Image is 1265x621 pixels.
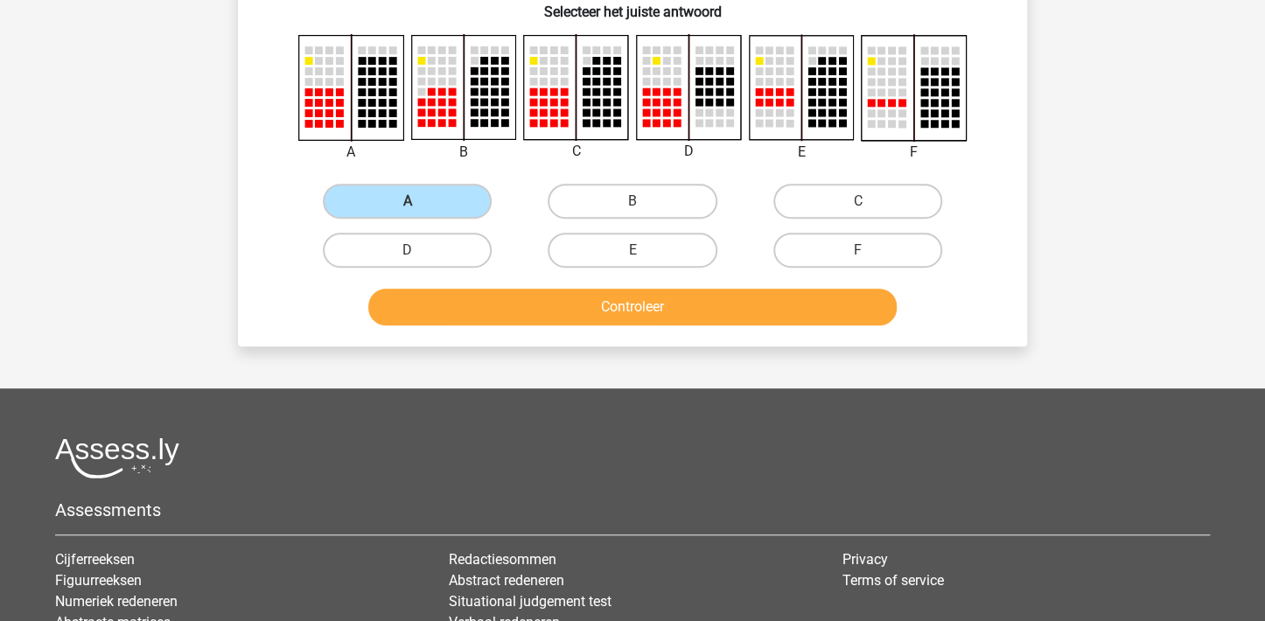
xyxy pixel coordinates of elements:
[773,233,942,268] label: F
[773,184,942,219] label: C
[55,593,178,610] a: Numeriek redeneren
[449,551,556,568] a: Redactiesommen
[55,572,142,589] a: Figuurreeksen
[449,593,612,610] a: Situational judgement test
[548,233,716,268] label: E
[323,184,492,219] label: A
[398,142,530,163] div: B
[285,142,417,163] div: A
[449,572,564,589] a: Abstract redeneren
[55,437,179,478] img: Assessly logo
[842,572,944,589] a: Terms of service
[510,141,642,162] div: C
[623,141,755,162] div: D
[323,233,492,268] label: D
[842,551,888,568] a: Privacy
[736,142,868,163] div: E
[55,499,1210,520] h5: Assessments
[548,184,716,219] label: B
[848,142,980,163] div: F
[368,289,898,325] button: Controleer
[55,551,135,568] a: Cijferreeksen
